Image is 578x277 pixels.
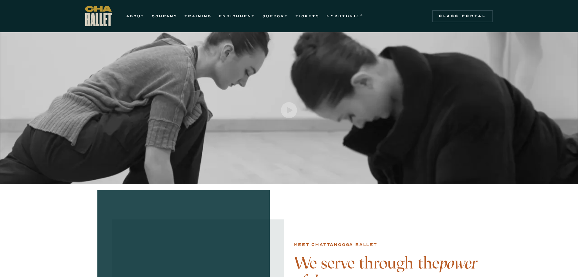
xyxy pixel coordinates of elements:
a: GYROTONIC® [327,12,364,20]
strong: GYROTONIC [327,14,360,18]
a: ABOUT [126,12,144,20]
a: TICKETS [296,12,319,20]
a: ENRICHMENT [219,12,255,20]
a: Class Portal [432,10,493,22]
sup: ® [360,14,364,17]
div: Class Portal [436,14,489,19]
a: SUPPORT [262,12,288,20]
a: TRAINING [184,12,211,20]
a: COMPANY [152,12,177,20]
div: Meet chattanooga ballet [294,241,377,248]
a: home [85,6,112,26]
